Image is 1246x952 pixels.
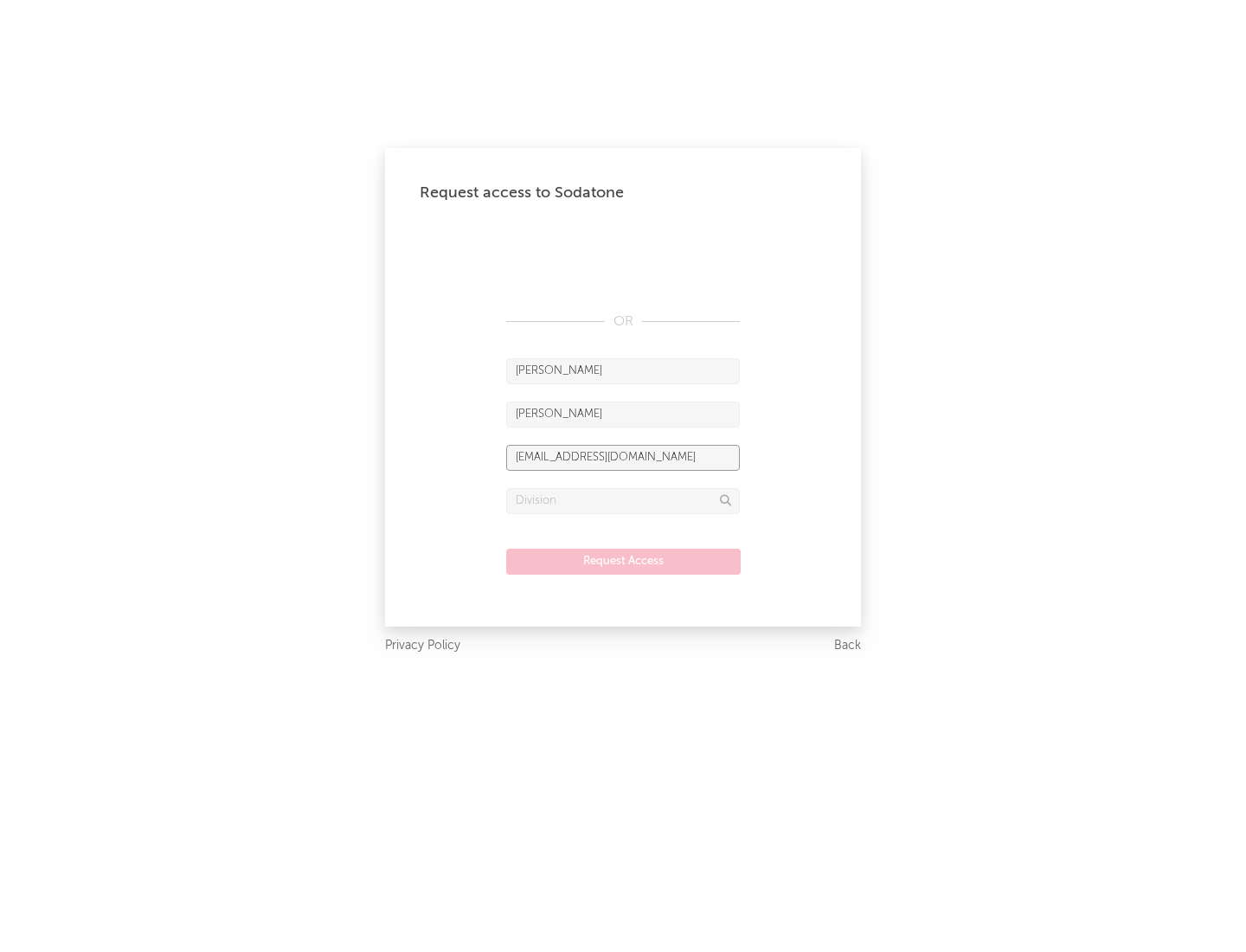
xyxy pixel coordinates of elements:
[506,445,740,471] input: Email
[506,312,740,332] div: OR
[385,635,460,657] a: Privacy Policy
[506,488,740,514] input: Division
[834,635,861,657] a: Back
[506,358,740,384] input: First Name
[506,402,740,428] input: Last Name
[506,549,741,575] button: Request Access
[420,183,826,203] div: Request access to Sodatone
